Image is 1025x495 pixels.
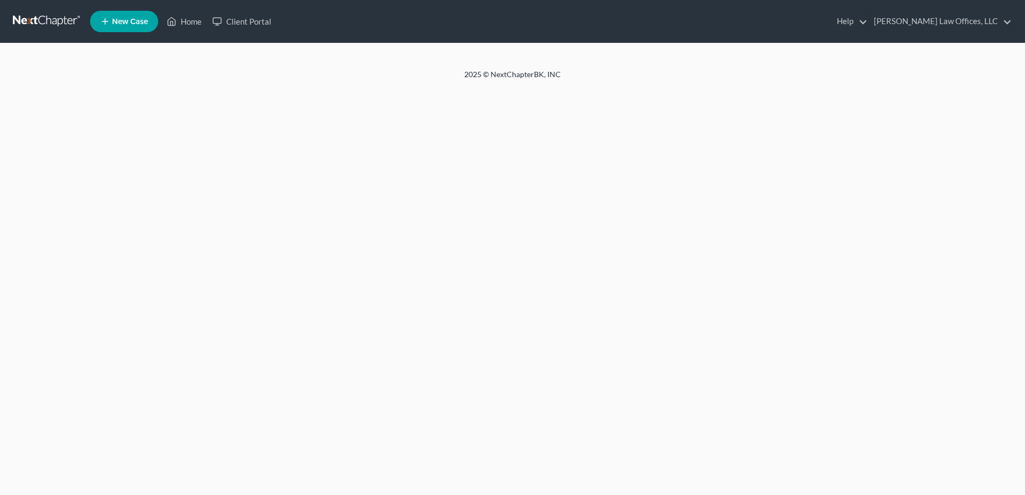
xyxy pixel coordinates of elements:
[90,11,158,32] new-legal-case-button: New Case
[868,12,1012,31] a: [PERSON_NAME] Law Offices, LLC
[831,12,867,31] a: Help
[207,12,277,31] a: Client Portal
[207,69,818,88] div: 2025 © NextChapterBK, INC
[161,12,207,31] a: Home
